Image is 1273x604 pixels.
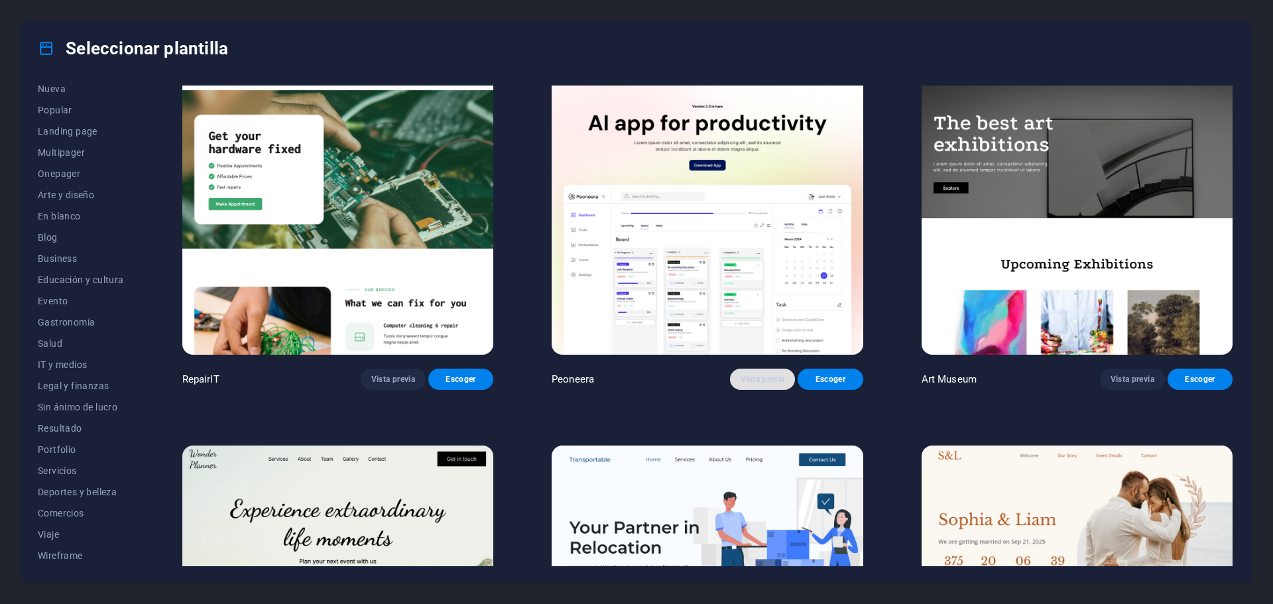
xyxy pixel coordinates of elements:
span: Portfolio [38,444,124,455]
span: Comercios [38,508,124,518]
span: Vista previa [371,374,415,385]
span: Escoger [1178,374,1222,385]
button: Escoger [798,369,863,390]
img: Peoneera [552,68,863,355]
button: Vista previa [730,369,795,390]
button: Deportes y belleza [38,481,124,503]
button: Educación y cultura [38,269,124,290]
img: RepairIT [182,68,493,355]
span: Escoger [808,374,852,385]
span: Evento [38,296,124,306]
span: Landing page [38,126,124,137]
button: Popular [38,99,124,121]
button: Salud [38,333,124,354]
span: Blog [38,232,124,243]
button: Nueva [38,78,124,99]
span: Viaje [38,529,124,540]
button: Arte y diseño [38,184,124,206]
button: Vista previa [361,369,426,390]
button: Blog [38,227,124,248]
button: Escoger [428,369,493,390]
span: Gastronomía [38,317,124,328]
span: Escoger [439,374,483,385]
span: Sin ánimo de lucro [38,402,124,412]
h4: Seleccionar plantilla [38,38,228,59]
button: En blanco [38,206,124,227]
button: Sin ánimo de lucro [38,396,124,418]
button: Landing page [38,121,124,142]
span: Salud [38,338,124,349]
span: Vista previa [1111,374,1154,385]
span: Nueva [38,84,124,94]
button: Resultado [38,418,124,439]
p: Peoneera [552,373,594,386]
span: Onepager [38,168,124,179]
p: RepairIT [182,373,219,386]
span: Vista previa [741,374,784,385]
span: Educación y cultura [38,274,124,285]
span: Wireframe [38,550,124,561]
button: IT y medios [38,354,124,375]
span: IT y medios [38,359,124,370]
button: Multipager [38,142,124,163]
span: Deportes y belleza [38,487,124,497]
button: Comercios [38,503,124,524]
span: Multipager [38,147,124,158]
button: Onepager [38,163,124,184]
span: Business [38,253,124,264]
p: Art Museum [922,373,977,386]
span: Arte y diseño [38,190,124,200]
button: Escoger [1168,369,1233,390]
button: Gastronomía [38,312,124,333]
button: Wireframe [38,545,124,566]
button: Portfolio [38,439,124,460]
img: Art Museum [922,68,1233,355]
span: Popular [38,105,124,115]
button: Vista previa [1100,369,1165,390]
span: En blanco [38,211,124,221]
button: Viaje [38,524,124,545]
button: Servicios [38,460,124,481]
button: Business [38,248,124,269]
button: Legal y finanzas [38,375,124,396]
button: Evento [38,290,124,312]
span: Servicios [38,465,124,476]
span: Resultado [38,423,124,434]
span: Legal y finanzas [38,381,124,391]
